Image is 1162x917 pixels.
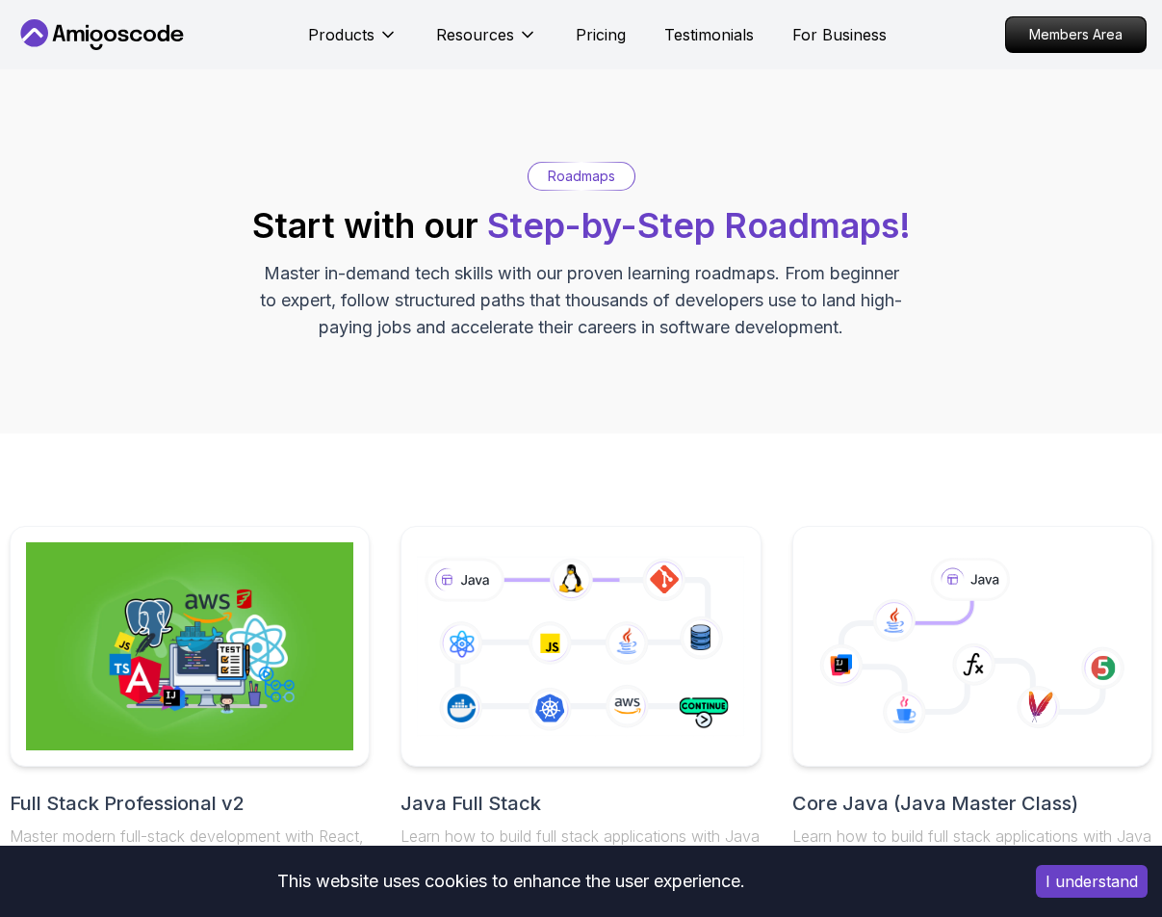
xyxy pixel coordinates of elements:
h2: Java Full Stack [400,790,761,817]
h2: Core Java (Java Master Class) [792,790,1152,817]
p: Members Area [1006,17,1146,52]
h2: Full Stack Professional v2 [10,790,370,817]
div: This website uses cookies to enhance the user experience. [14,860,1007,903]
p: Products [308,23,374,46]
p: Learn how to build full stack applications with Java and Spring Boot [792,825,1152,871]
a: For Business [792,23,887,46]
a: Members Area [1005,16,1147,53]
h2: Start with our [252,206,911,245]
span: Step-by-Step Roadmaps! [487,204,911,247]
p: Master modern full-stack development with React, Node.js, TypeScript, and cloud deployment. Build... [10,825,370,894]
a: Testimonials [664,23,754,46]
img: Full Stack Professional v2 [26,542,353,750]
button: Accept cookies [1036,865,1148,898]
p: Master in-demand tech skills with our proven learning roadmaps. From beginner to expert, follow s... [258,260,905,341]
p: Resources [436,23,514,46]
button: Resources [436,23,537,62]
a: Java Full StackLearn how to build full stack applications with Java and Spring Boot29 Courses4 Bu... [400,526,761,902]
p: Learn how to build full stack applications with Java and Spring Boot [400,825,761,871]
button: Products [308,23,398,62]
a: Core Java (Java Master Class)Learn how to build full stack applications with Java and Spring Boot... [792,526,1152,902]
a: Pricing [576,23,626,46]
p: Roadmaps [548,167,615,186]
